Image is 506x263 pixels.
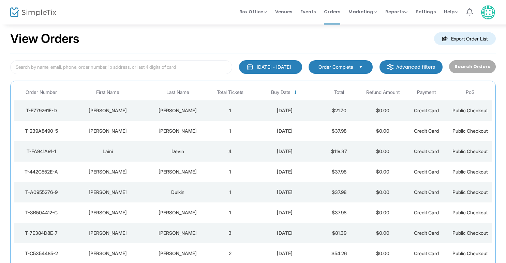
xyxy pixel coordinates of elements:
div: 8/13/2025 [254,168,316,175]
img: filter [387,64,394,70]
div: Bauer [149,250,206,257]
div: 8/14/2025 [254,148,316,155]
td: $0.00 [361,202,405,223]
span: Order Number [26,89,57,95]
span: Events [300,3,316,20]
button: [DATE] - [DATE] [239,60,302,74]
td: $0.00 [361,100,405,121]
div: Dulkin [149,189,206,196]
span: Public Checkout [452,189,488,195]
div: 8/13/2025 [254,189,316,196]
div: Blake [70,128,145,134]
th: Total Tickets [208,84,252,100]
span: Venues [275,3,292,20]
td: $0.00 [361,141,405,162]
th: Total [317,84,361,100]
td: $0.00 [361,162,405,182]
div: T-3B504412-C [16,209,67,216]
span: Help [444,9,458,15]
span: Public Checkout [452,128,488,134]
span: Sortable [293,90,298,95]
td: $37.98 [317,182,361,202]
div: 8/14/2025 [254,107,316,114]
td: 1 [208,121,252,141]
span: Credit Card [414,250,439,256]
span: Reports [385,9,407,15]
div: Brauer [149,128,206,134]
td: $0.00 [361,223,405,243]
span: Box Office [239,9,267,15]
span: Marketing [348,9,377,15]
div: Heidi [70,209,145,216]
span: Public Checkout [452,108,488,113]
div: 8/13/2025 [254,230,316,236]
input: Search by name, email, phone, order number, ip address, or last 4 digits of card [10,60,232,74]
div: 8/14/2025 [254,128,316,134]
span: Credit Card [414,108,439,113]
td: 1 [208,162,252,182]
span: Credit Card [414,210,439,215]
div: McCanna [149,230,206,236]
div: Simon [149,168,206,175]
td: $0.00 [361,121,405,141]
div: Ryan [70,230,145,236]
span: Credit Card [414,128,439,134]
span: Credit Card [414,169,439,175]
div: 8/13/2025 [254,209,316,216]
span: First Name [96,89,119,95]
div: Joanna [70,189,145,196]
span: Settings [416,3,436,20]
span: Payment [417,89,436,95]
m-button: Advanced filters [379,60,443,74]
span: Public Checkout [452,250,488,256]
div: John [70,107,145,114]
div: T-FA941A91-1 [16,148,67,155]
span: Public Checkout [452,148,488,154]
button: Select [356,63,366,71]
th: Refund Amount [361,84,405,100]
m-button: Export Order List [434,32,496,45]
span: Order Complete [318,64,353,70]
td: $81.39 [317,223,361,243]
td: 1 [208,182,252,202]
span: Buy Date [271,89,291,95]
div: Beck [149,107,206,114]
span: Public Checkout [452,230,488,236]
div: T-E779261F-D [16,107,67,114]
div: Geller [149,209,206,216]
td: 4 [208,141,252,162]
span: Credit Card [414,148,439,154]
td: $0.00 [361,182,405,202]
div: T-239A8490-5 [16,128,67,134]
td: $37.98 [317,202,361,223]
span: Public Checkout [452,210,488,215]
span: PoS [466,89,475,95]
div: T-A0955276-9 [16,189,67,196]
div: [DATE] - [DATE] [257,64,291,70]
td: $37.98 [317,121,361,141]
div: T-442C552E-A [16,168,67,175]
span: Last Name [166,89,189,95]
h2: View Orders [10,31,79,46]
span: Public Checkout [452,169,488,175]
div: 8/13/2025 [254,250,316,257]
span: Credit Card [414,189,439,195]
div: Devin [149,148,206,155]
td: $37.98 [317,162,361,182]
td: 1 [208,100,252,121]
div: Laini [70,148,145,155]
td: $21.70 [317,100,361,121]
div: T-C5354485-2 [16,250,67,257]
div: T-7E384D8E-7 [16,230,67,236]
span: Credit Card [414,230,439,236]
div: Anna [70,168,145,175]
td: 3 [208,223,252,243]
img: monthly [247,64,253,70]
span: Orders [324,3,340,20]
div: Sarah [70,250,145,257]
td: 1 [208,202,252,223]
td: $119.37 [317,141,361,162]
